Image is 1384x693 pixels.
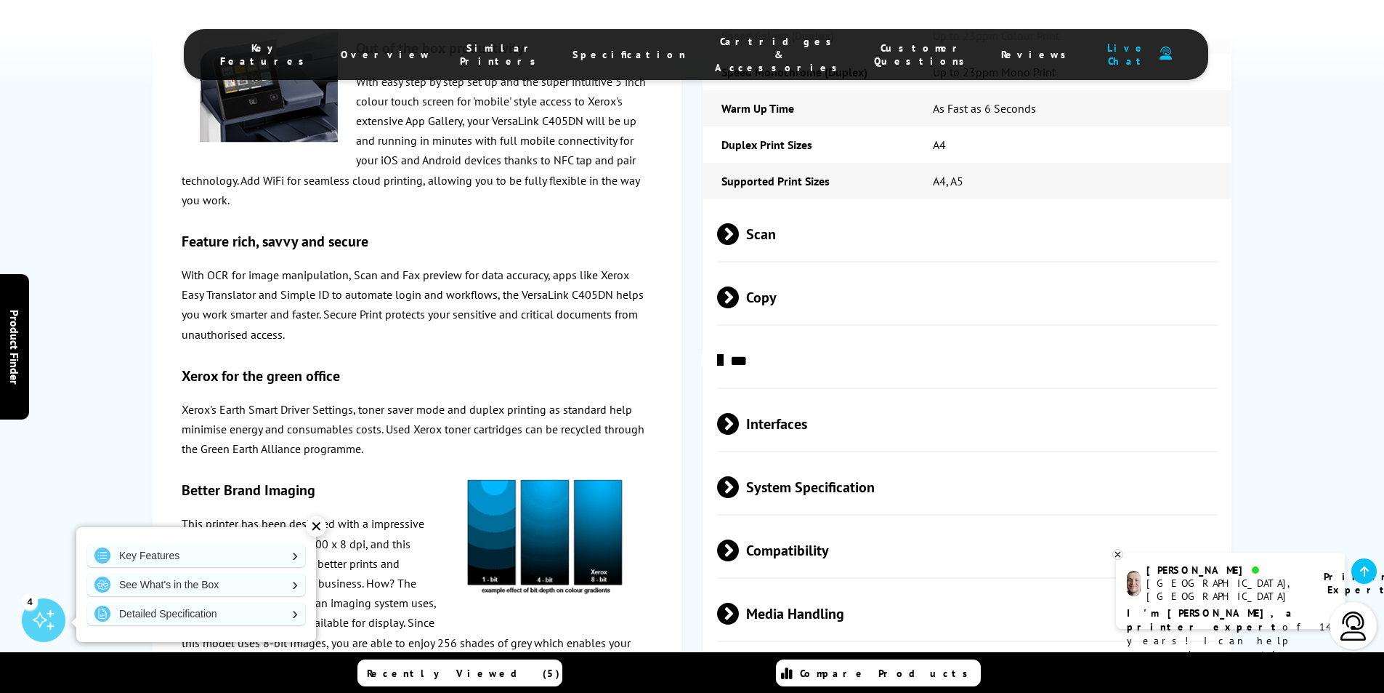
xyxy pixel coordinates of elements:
[182,232,652,251] h3: Feature rich, savvy and secure
[717,396,1218,451] span: Interfaces
[717,586,1218,641] span: Media Handling
[703,163,914,199] td: Supported Print Sizes
[715,35,845,74] span: Cartridges & Accessories
[1339,612,1368,641] img: user-headset-light.svg
[1103,41,1152,68] span: Live Chat
[182,481,652,500] h3: Better Brand Imaging
[1160,47,1172,60] img: user-headset-duotone.svg
[306,516,326,537] div: ✕
[367,667,560,680] span: Recently Viewed (5)
[703,127,914,163] td: Duplex Print Sizes
[915,90,1231,127] td: As Fast as 6 Seconds
[717,270,1218,324] span: Copy
[800,667,976,680] span: Compare Products
[22,593,38,609] div: 4
[717,523,1218,577] span: Compatibility
[703,90,914,127] td: Warm Up Time
[1127,606,1335,676] p: of 14 years! I can help you choose the right product
[1127,571,1141,596] img: ashley-livechat.png
[572,48,686,61] span: Specification
[220,41,312,68] span: Key Features
[1146,577,1306,603] div: [GEOGRAPHIC_DATA], [GEOGRAPHIC_DATA]
[915,163,1231,199] td: A4, A5
[87,544,305,567] a: Key Features
[182,366,652,385] h3: Xerox for the green office
[87,573,305,596] a: See What's in the Box
[1127,606,1296,633] b: I'm [PERSON_NAME], a printer expert
[1001,48,1074,61] span: Reviews
[182,265,652,345] p: With OCR for image manipulation, Scan and Fax preview for data accuracy, apps like Xerox Easy Tra...
[341,48,431,61] span: Overview
[7,309,22,384] span: Product Finder
[182,71,652,209] p: With easy step by step set up and the super intuitive 5 inch colour touch screen for 'mobile' sty...
[182,399,652,459] p: Xerox's Earth Smart Driver Settings, toner saver mode and duplex printing as standard help minimi...
[915,127,1231,163] td: A4
[1146,564,1306,577] div: [PERSON_NAME]
[460,41,543,68] span: Similar Printers
[717,207,1218,261] span: Scan
[717,460,1218,514] span: System Specification
[87,602,305,625] a: Detailed Specification
[874,41,972,68] span: Customer Questions
[776,660,981,686] a: Compare Products
[357,660,562,686] a: Recently Viewed (5)
[461,473,634,597] img: gradientpic-medium.jpg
